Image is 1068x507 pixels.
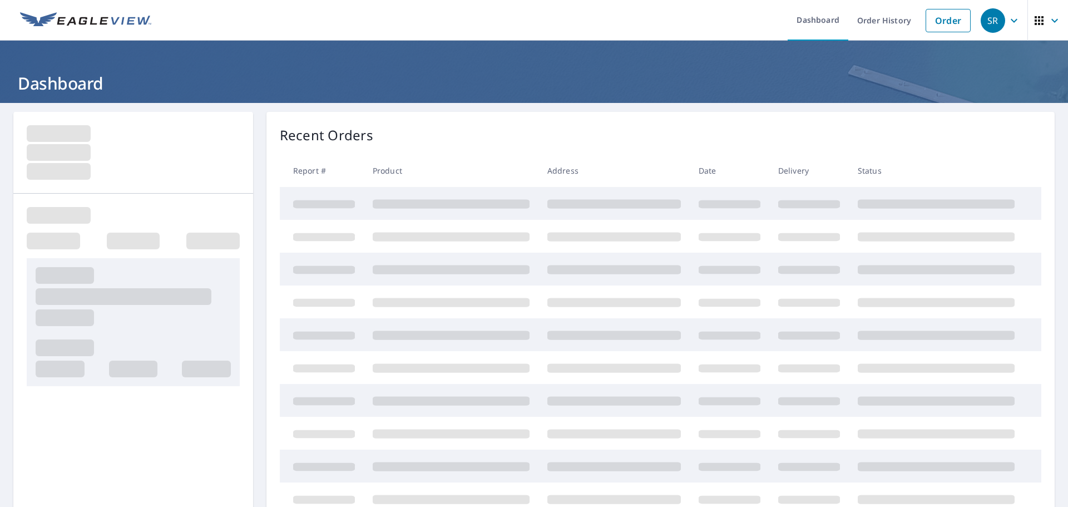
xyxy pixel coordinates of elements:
[20,12,151,29] img: EV Logo
[538,154,690,187] th: Address
[926,9,971,32] a: Order
[849,154,1023,187] th: Status
[280,125,373,145] p: Recent Orders
[364,154,538,187] th: Product
[13,72,1055,95] h1: Dashboard
[690,154,769,187] th: Date
[280,154,364,187] th: Report #
[981,8,1005,33] div: SR
[769,154,849,187] th: Delivery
